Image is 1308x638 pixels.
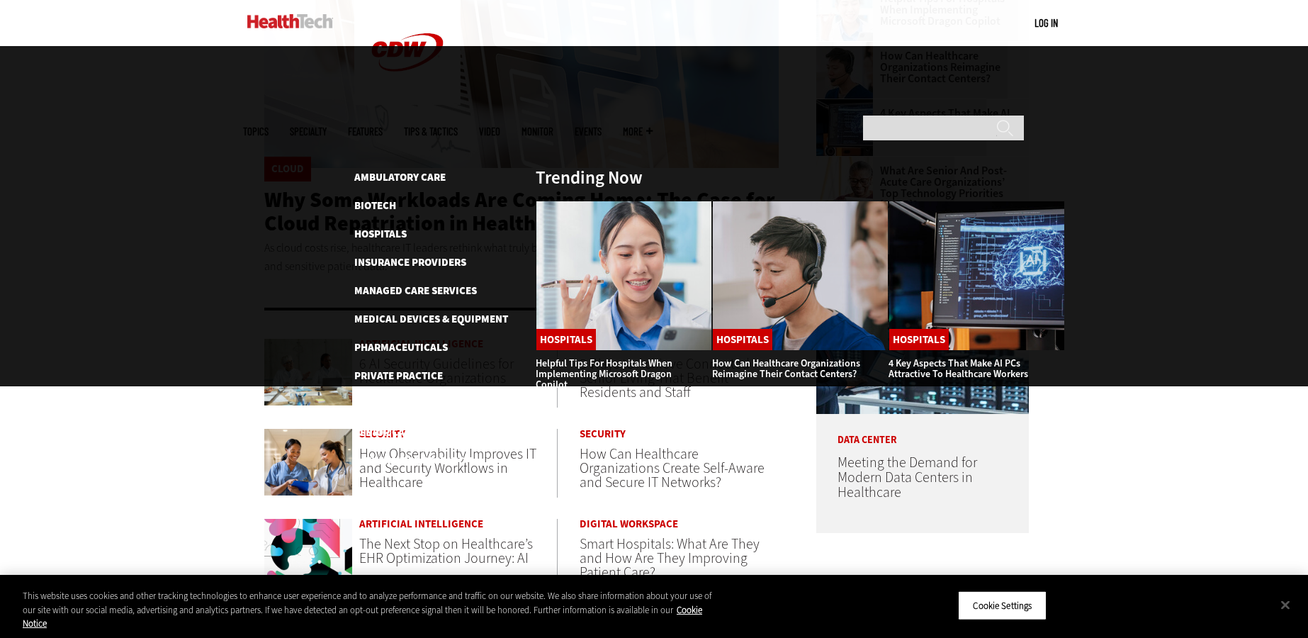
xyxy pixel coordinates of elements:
[536,169,643,186] h3: Trending Now
[536,329,596,350] a: Hospitals
[359,519,557,530] a: Artificial Intelligence
[536,201,712,351] img: Doctor using phone to dictate to tablet
[354,397,449,411] a: Rural Healthcare
[958,591,1047,620] button: Cookie Settings
[354,255,466,269] a: Insurance Providers
[23,604,702,630] a: More information about your privacy
[354,454,472,468] a: University & Research
[712,201,889,351] img: Healthcare contact center
[889,201,1065,351] img: Desktop monitor with brain AI concept
[712,357,860,381] a: How Can Healthcare Organizations Reimagine Their Contact Centers?
[264,429,352,496] img: Nurse and doctor coordinating
[1034,16,1058,29] a: Log in
[354,198,396,213] a: Biotech
[889,329,949,350] a: Hospitals
[354,312,508,326] a: Medical Devices & Equipment
[354,425,417,440] a: Senior Care
[354,227,407,241] a: Hospitals
[23,589,719,631] div: This website uses cookies and other tracking technologies to enhance user experience and to analy...
[536,357,672,391] a: Helpful Tips for Hospitals When Implementing Microsoft Dragon Copilot
[580,535,760,582] a: Smart Hospitals: What Are They and How Are They Improving Patient Care?
[359,535,533,568] a: The Next Stop on Healthcare’s EHR Optimization Journey: AI
[264,519,352,586] img: abstract illustration of person using EHR on computer surrounded by flowers and clouds
[354,170,446,184] a: Ambulatory Care
[354,369,443,383] a: Private Practice
[354,340,448,354] a: Pharmaceuticals
[580,519,778,530] a: Digital Workspace
[713,329,772,350] a: Hospitals
[1034,16,1058,30] div: User menu
[354,284,477,298] a: Managed Care Services
[247,14,333,28] img: Home
[889,357,1028,381] a: 4 Key Aspects That Make AI PCs Attractive to Healthcare Workers
[1270,589,1301,620] button: Close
